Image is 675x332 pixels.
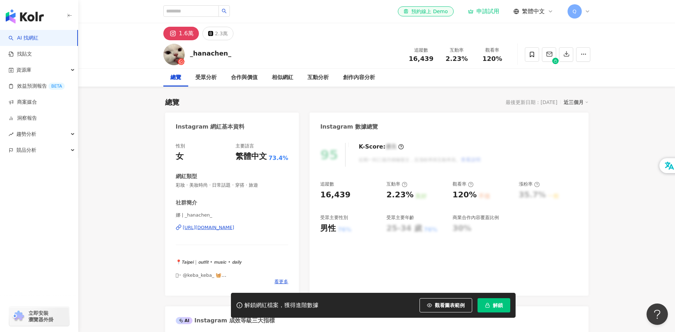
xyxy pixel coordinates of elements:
[236,151,267,162] div: 繁體中文
[420,298,472,312] button: 觀看圖表範例
[445,55,468,62] span: 2.23%
[176,143,185,149] div: 性別
[9,307,69,326] a: chrome extension立即安裝 瀏覽器外掛
[9,99,37,106] a: 商案媒合
[386,214,414,221] div: 受眾主要年齡
[478,298,510,312] button: 解鎖
[179,28,194,38] div: 1.6萬
[165,97,179,107] div: 總覽
[482,55,502,62] span: 120%
[190,49,231,58] div: _hanachen_
[170,73,181,82] div: 總覽
[493,302,503,308] span: 解鎖
[408,47,435,54] div: 追蹤數
[386,181,407,187] div: 互動率
[269,154,289,162] span: 73.4%
[9,115,37,122] a: 洞察報告
[16,126,36,142] span: 趨勢分析
[479,47,506,54] div: 觀看率
[386,190,413,201] div: 2.23%
[453,214,499,221] div: 商業合作內容覆蓋比例
[519,181,540,187] div: 漲粉率
[176,317,193,324] div: AI
[231,73,258,82] div: 合作與價值
[404,8,448,15] div: 預約線上 Demo
[435,302,465,308] span: 觀看圖表範例
[215,28,228,38] div: 2.3萬
[409,55,433,62] span: 16,439
[453,181,474,187] div: 觀看率
[453,190,477,201] div: 120%
[176,224,289,231] a: [URL][DOMAIN_NAME]
[506,99,557,105] div: 最後更新日期：[DATE]
[9,132,14,137] span: rise
[176,317,275,325] div: Instagram 成效等級三大指標
[564,98,589,107] div: 近三個月
[320,214,348,221] div: 受眾主要性別
[176,123,245,131] div: Instagram 網紅基本資料
[183,224,234,231] div: [URL][DOMAIN_NAME]
[176,151,184,162] div: 女
[16,142,36,158] span: 競品分析
[222,9,227,14] span: search
[320,123,378,131] div: Instagram 數據總覽
[244,302,318,309] div: 解鎖網紅檔案，獲得進階數據
[272,73,293,82] div: 相似網紅
[236,143,254,149] div: 主要語言
[522,7,545,15] span: 繁體中文
[398,6,453,16] a: 預約線上 Demo
[307,73,329,82] div: 互動分析
[163,27,199,40] button: 1.6萬
[274,279,288,285] span: 看更多
[176,182,289,188] span: 彩妝 · 美妝時尚 · 日常話題 · 穿搭 · 旅遊
[176,212,289,218] span: 娜 | _hanachen_
[443,47,470,54] div: 互動率
[16,62,31,78] span: 資源庫
[573,7,576,15] span: Q
[176,173,197,180] div: 網紅類型
[6,9,44,24] img: logo
[9,51,32,58] a: 找貼文
[9,83,65,90] a: 效益預測報告BETA
[320,181,334,187] div: 追蹤數
[320,223,336,234] div: 男性
[195,73,217,82] div: 受眾分析
[343,73,375,82] div: 創作內容分析
[320,190,350,201] div: 16,439
[359,143,404,151] div: K-Score :
[9,35,38,42] a: searchAI 找網紅
[468,8,499,15] a: 申請試用
[176,259,262,284] span: 📍𝙏𝙖𝙞𝙥𝙚𝙞｜𝙤𝙪𝙩𝙛𝙞𝙩 • 𝙢𝙪𝙨𝙞𝙘 • 𝙙𝙖𝙞𝙡𝙮 ⁡ ⁡ ⁡ ⁡ 𖤐˒˒ @keba_keba_ 🧺 𖤐˒˒[EMAIL_ADDRESS][DOMAIN_NAME]
[163,44,185,65] img: KOL Avatar
[11,311,25,322] img: chrome extension
[202,27,233,40] button: 2.3萬
[28,310,53,323] span: 立即安裝 瀏覽器外掛
[176,199,197,207] div: 社群簡介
